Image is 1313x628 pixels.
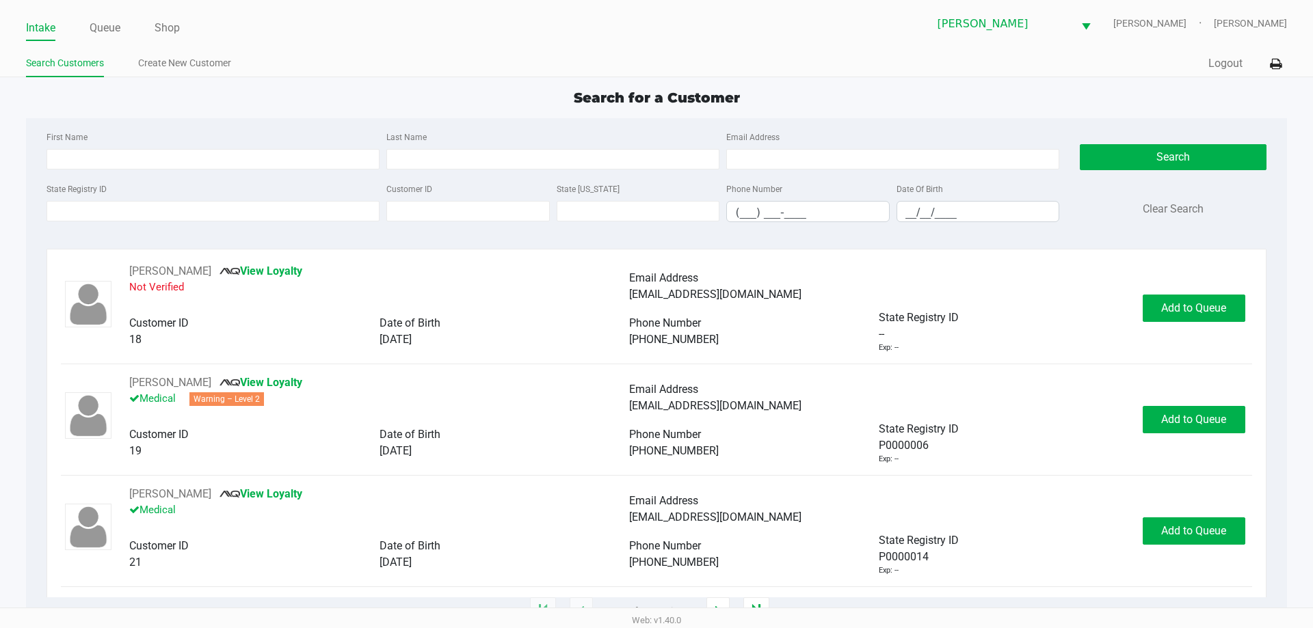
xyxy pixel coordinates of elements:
span: 19 [129,444,142,457]
button: Select [1073,8,1099,40]
a: Create New Customer [138,55,231,72]
span: Customer ID [129,539,189,552]
span: P0000014 [879,549,929,565]
span: State Registry ID [879,311,959,324]
span: Phone Number [629,316,701,329]
button: Logout [1208,55,1243,72]
input: Format: (999) 999-9999 [727,202,889,223]
span: Email Address [629,271,698,284]
span: 21 [129,556,142,569]
span: [PERSON_NAME] [1214,16,1287,31]
span: [PHONE_NUMBER] [629,444,719,457]
span: P0000006 [879,437,929,454]
a: View Loyalty [220,487,302,500]
p: Medical [129,502,629,521]
a: View Loyalty [220,376,302,389]
a: View Loyalty [220,264,302,277]
span: [EMAIL_ADDRESS][DOMAIN_NAME] [629,510,801,523]
app-submit-button: Move to first page [530,597,556,625]
button: Clear Search [1143,201,1204,217]
span: Customer ID [129,316,189,329]
span: 18 [129,333,142,346]
span: Add to Queue [1161,413,1226,426]
span: [PHONE_NUMBER] [629,556,719,569]
div: Exp: -- [879,342,899,354]
button: See customer info [129,374,211,391]
span: Phone Number [629,428,701,441]
span: [PERSON_NAME] [938,16,1065,32]
label: Phone Number [726,183,782,195]
label: Email Address [726,131,780,144]
span: Add to Queue [1161,524,1226,537]
span: [EMAIL_ADDRESS][DOMAIN_NAME] [629,399,801,412]
a: Queue [90,18,120,38]
span: Add to Queue [1161,301,1226,314]
button: See customer info [129,263,211,279]
label: State [US_STATE] [557,183,620,195]
a: Shop [155,18,180,38]
a: Intake [26,18,55,38]
span: Email Address [629,494,698,507]
div: Exp: -- [879,565,899,577]
app-submit-button: Next [706,597,730,625]
label: Date Of Birth [897,183,943,195]
app-submit-button: Move to last page [743,597,769,625]
label: Customer ID [386,183,432,195]
p: Not Verified [129,279,629,299]
span: Email Address [629,383,698,396]
kendo-maskedtextbox: Format: MM/DD/YYYY [897,201,1060,222]
span: 1 - 20 of 900982 items [607,604,693,618]
span: State Registry ID [879,422,959,435]
button: Add to Queue [1143,517,1245,545]
span: [DATE] [380,444,412,457]
span: [PHONE_NUMBER] [629,333,719,346]
span: Phone Number [629,539,701,552]
span: Search for a Customer [574,90,740,106]
button: Add to Queue [1143,406,1245,433]
span: Date of Birth [380,316,440,329]
span: Web: v1.40.0 [632,615,681,625]
label: State Registry ID [47,183,107,195]
input: Format: MM/DD/YYYY [897,202,1059,223]
label: Last Name [386,131,427,144]
span: Date of Birth [380,539,440,552]
button: Search [1080,144,1266,170]
p: Medical [129,391,629,410]
button: Add to Queue [1143,295,1245,322]
kendo-maskedtextbox: Format: (999) 999-9999 [726,201,890,222]
a: Search Customers [26,55,104,72]
span: Customer ID [129,428,189,441]
span: [EMAIL_ADDRESS][DOMAIN_NAME] [629,288,801,301]
span: State Registry ID [879,534,959,547]
div: Exp: -- [879,454,899,465]
span: -- [879,326,884,342]
label: First Name [47,131,88,144]
button: See customer info [129,486,211,502]
span: [DATE] [380,333,412,346]
span: [DATE] [380,556,412,569]
span: Warning – Level 2 [189,392,264,406]
span: Date of Birth [380,428,440,441]
app-submit-button: Previous [570,597,593,625]
span: [PERSON_NAME] [1113,16,1214,31]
